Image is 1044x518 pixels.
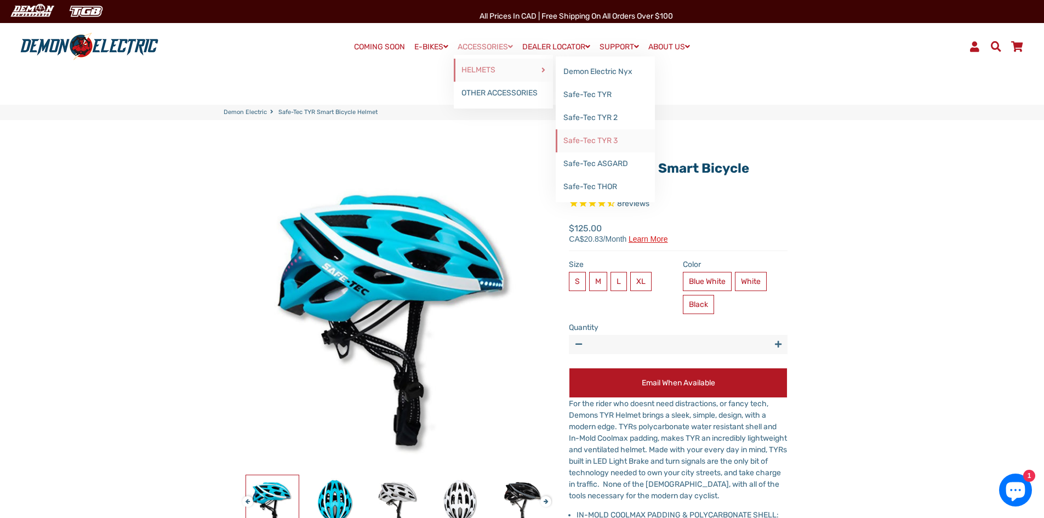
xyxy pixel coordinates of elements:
[224,108,267,117] a: Demon Electric
[242,491,249,503] button: Previous
[644,39,694,55] a: ABOUT US
[569,335,788,354] input: quantity
[589,272,607,291] label: M
[480,12,673,21] span: All Prices in CAD | Free shipping on all orders over $100
[768,335,788,354] button: Increase item quantity by one
[569,272,586,291] label: S
[278,108,378,117] span: Safe-Tec TYR Smart Bicycle Helmet
[569,161,749,192] a: Safe-Tec TYR Smart Bicycle Helmet
[518,39,594,55] a: DEALER LOCATOR
[5,2,58,20] img: Demon Electric
[611,272,627,291] label: L
[683,259,788,270] label: Color
[556,60,655,83] a: Demon Electric Nyx
[569,259,674,270] label: Size
[630,272,652,291] label: XL
[569,322,788,333] label: Quantity
[569,198,788,210] span: Rated 4.4 out of 5 stars 8reviews
[350,39,409,55] a: COMING SOON
[622,199,649,208] span: reviews
[454,82,553,105] a: OTHER ACCESSORIES
[556,106,655,129] a: Safe-Tec TYR 2
[683,295,714,314] label: Black
[556,175,655,198] a: Safe-Tec THOR
[556,129,655,152] a: Safe-Tec TYR 3
[569,222,668,243] span: $125.00
[996,474,1035,509] inbox-online-store-chat: Shopify online store chat
[569,335,588,354] button: Reduce item quantity by one
[556,83,655,106] a: Safe-Tec TYR
[16,32,162,61] img: Demon Electric logo
[454,59,553,82] a: HELMETS
[64,2,109,20] img: TGB Canada
[683,272,732,291] label: Blue White
[454,39,517,55] a: ACCESSORIES
[596,39,643,55] a: SUPPORT
[410,39,452,55] a: E-BIKES
[540,491,547,503] button: Next
[569,399,787,500] span: For the rider who doesnt need distractions, or fancy tech, Demons TYR Helmet brings a sleek, simp...
[617,199,649,208] span: 8 reviews
[556,152,655,175] a: Safe-Tec ASGARD
[735,272,767,291] label: White
[569,368,788,398] button: Email when available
